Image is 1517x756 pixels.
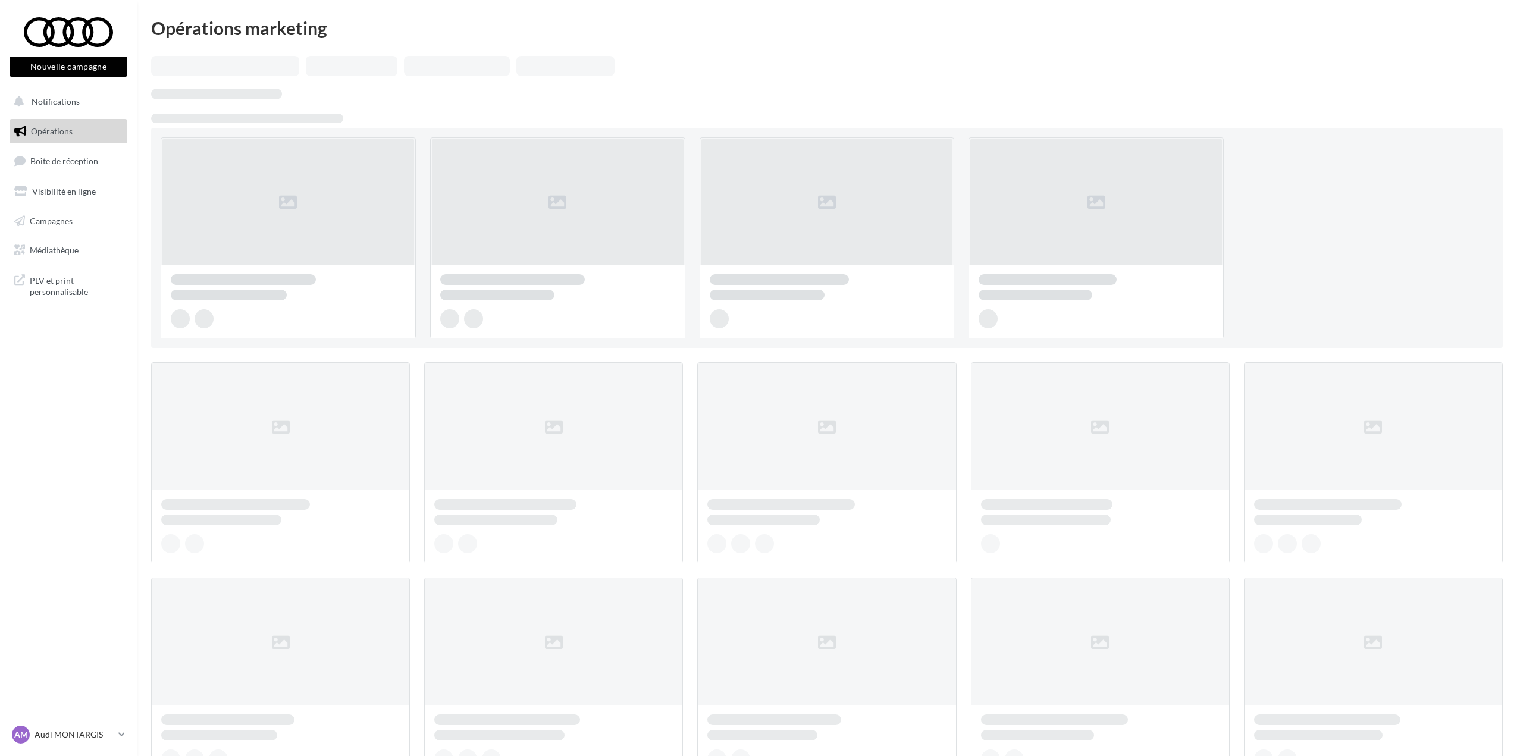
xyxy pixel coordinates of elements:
span: PLV et print personnalisable [30,272,123,298]
a: Médiathèque [7,238,130,263]
span: Campagnes [30,215,73,225]
a: Campagnes [7,209,130,234]
p: Audi MONTARGIS [35,729,114,741]
a: PLV et print personnalisable [7,268,130,303]
span: Boîte de réception [30,156,98,166]
a: Visibilité en ligne [7,179,130,204]
a: Opérations [7,119,130,144]
span: Notifications [32,96,80,106]
span: Médiathèque [30,245,79,255]
button: Nouvelle campagne [10,57,127,77]
a: AM Audi MONTARGIS [10,723,127,746]
span: AM [14,729,28,741]
span: Visibilité en ligne [32,186,96,196]
button: Notifications [7,89,125,114]
div: Opérations marketing [151,19,1503,37]
a: Boîte de réception [7,148,130,174]
span: Opérations [31,126,73,136]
